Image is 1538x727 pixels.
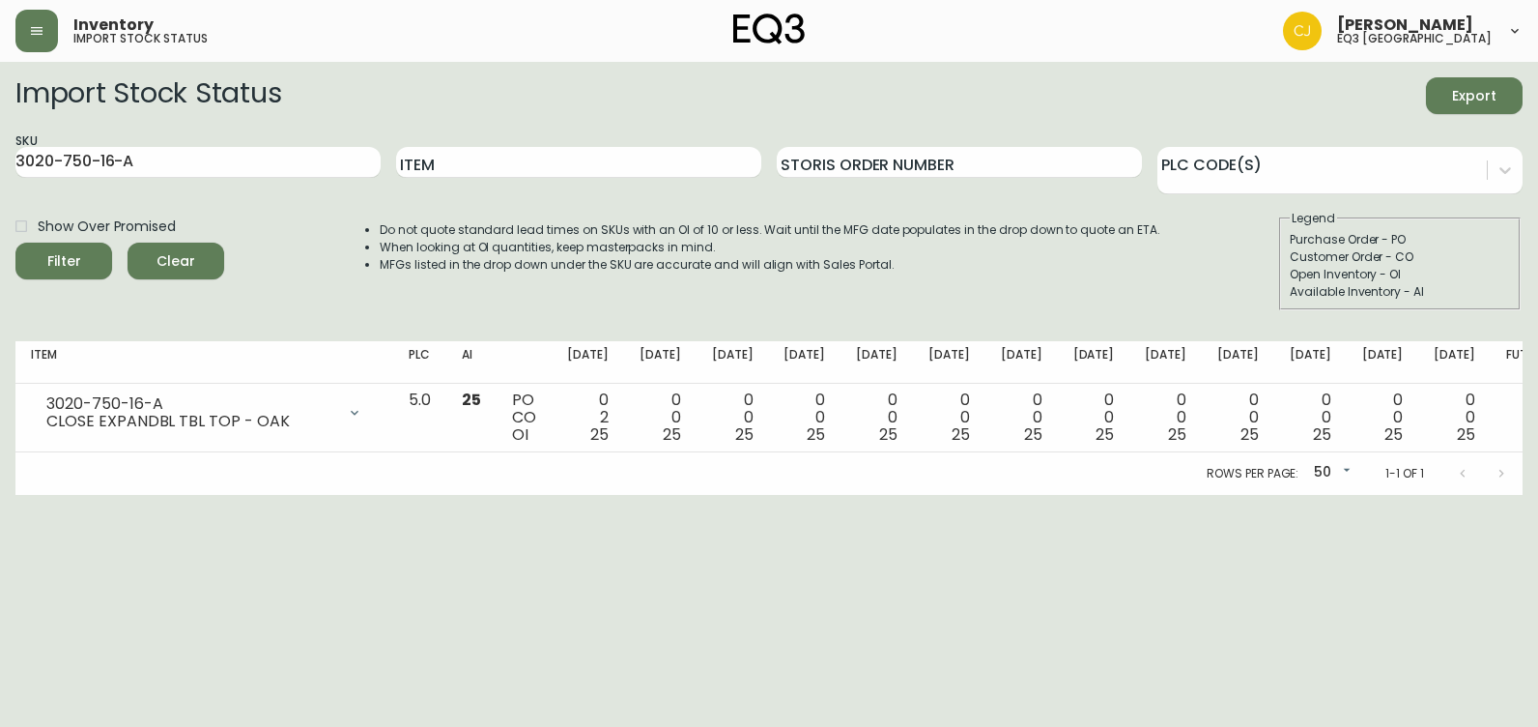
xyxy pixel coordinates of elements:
[512,423,528,446] span: OI
[1313,423,1331,446] span: 25
[567,392,609,444] div: 0 2
[1385,465,1424,482] p: 1-1 of 1
[840,341,913,384] th: [DATE]
[1290,210,1337,227] legend: Legend
[128,243,224,279] button: Clear
[733,14,805,44] img: logo
[624,341,697,384] th: [DATE]
[640,392,681,444] div: 0 0
[879,423,897,446] span: 25
[380,256,1160,274] li: MFGs listed in the drop down under the SKU are accurate and will align with Sales Portal.
[1283,12,1322,50] img: 7836c8950ad67d536e8437018b5c2533
[380,221,1160,239] li: Do not quote standard lead times on SKUs with an OI of 10 or less. Wait until the MFG date popula...
[768,341,840,384] th: [DATE]
[393,384,446,452] td: 5.0
[712,392,754,444] div: 0 0
[73,33,208,44] h5: import stock status
[1073,392,1115,444] div: 0 0
[1290,392,1331,444] div: 0 0
[46,395,335,413] div: 3020-750-16-A
[663,423,681,446] span: 25
[1274,341,1347,384] th: [DATE]
[1096,423,1114,446] span: 25
[1306,457,1354,489] div: 50
[380,239,1160,256] li: When looking at OI quantities, keep masterpacks in mind.
[697,341,769,384] th: [DATE]
[1337,17,1473,33] span: [PERSON_NAME]
[1290,266,1510,283] div: Open Inventory - OI
[1347,341,1419,384] th: [DATE]
[1426,77,1523,114] button: Export
[913,341,985,384] th: [DATE]
[38,217,176,237] span: Show Over Promised
[985,341,1058,384] th: [DATE]
[552,341,624,384] th: [DATE]
[1457,423,1475,446] span: 25
[590,423,609,446] span: 25
[1207,465,1298,482] p: Rows per page:
[1434,392,1475,444] div: 0 0
[807,423,825,446] span: 25
[1202,341,1274,384] th: [DATE]
[1001,392,1042,444] div: 0 0
[15,341,393,384] th: Item
[393,341,446,384] th: PLC
[1024,423,1042,446] span: 25
[47,249,81,274] div: Filter
[1290,283,1510,301] div: Available Inventory - AI
[15,77,281,114] h2: Import Stock Status
[143,249,209,274] span: Clear
[1337,33,1492,44] h5: eq3 [GEOGRAPHIC_DATA]
[462,389,481,411] span: 25
[15,243,112,279] button: Filter
[31,392,378,434] div: 3020-750-16-ACLOSE EXPANDBL TBL TOP - OAK
[73,17,154,33] span: Inventory
[783,392,825,444] div: 0 0
[856,392,897,444] div: 0 0
[1418,341,1491,384] th: [DATE]
[1129,341,1202,384] th: [DATE]
[1145,392,1186,444] div: 0 0
[446,341,497,384] th: AI
[512,392,536,444] div: PO CO
[1058,341,1130,384] th: [DATE]
[1240,423,1259,446] span: 25
[735,423,754,446] span: 25
[1362,392,1404,444] div: 0 0
[928,392,970,444] div: 0 0
[952,423,970,446] span: 25
[46,413,335,430] div: CLOSE EXPANDBL TBL TOP - OAK
[1168,423,1186,446] span: 25
[1290,248,1510,266] div: Customer Order - CO
[1217,392,1259,444] div: 0 0
[1384,423,1403,446] span: 25
[1441,84,1507,108] span: Export
[1290,231,1510,248] div: Purchase Order - PO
